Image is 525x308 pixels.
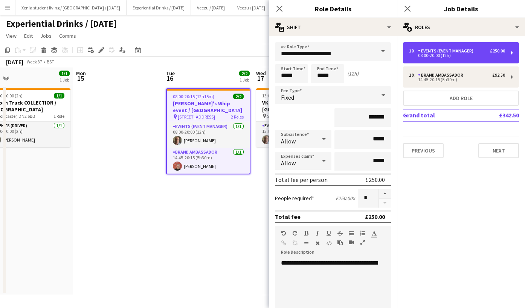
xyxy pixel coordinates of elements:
button: Redo [292,230,298,236]
button: HTML Code [326,240,331,246]
div: BST [47,59,54,65]
span: [STREET_ADDRESS] [178,114,215,120]
div: 08:00-20:00 (12h) [409,54,505,57]
button: Unordered List [349,230,354,236]
div: £250.00 [366,176,385,183]
span: 2 Roles [231,114,244,120]
div: Roles [397,18,525,36]
button: Veezu / [DATE] [231,0,272,15]
span: 2/2 [233,94,244,99]
span: 1 Role [53,113,64,119]
h3: Role Details [269,4,397,14]
button: Veezu / [DATE] [191,0,231,15]
button: Italic [315,230,320,236]
span: Allow [281,137,296,145]
span: 17 [255,74,266,83]
button: Add role [403,91,519,106]
button: Fullscreen [360,239,365,245]
button: Xenia student living / [GEOGRAPHIC_DATA] / [DATE] [15,0,127,15]
div: 1 Job [240,77,249,83]
div: [DATE] [6,58,23,66]
td: Grand total [403,109,474,121]
button: Experiential Drinks / [DATE] [127,0,191,15]
app-card-role: Events (Event Manager)1/113:00-14:00 (1h)[PERSON_NAME] [256,122,340,147]
span: Wed [256,70,266,77]
span: Week 37 [25,59,44,65]
button: Text Color [371,230,377,236]
span: Fixed [281,94,294,101]
span: View [6,32,17,39]
a: Comms [56,31,79,41]
span: 1/1 [59,71,70,76]
button: Increase [379,189,391,199]
h3: VK DELIVERY / [GEOGRAPHIC_DATA] [256,99,340,113]
button: Previous [403,143,444,158]
div: Shift [269,18,397,36]
button: Bold [304,230,309,236]
button: Strikethrough [337,230,343,236]
button: Ordered List [360,230,365,236]
label: People required [275,195,314,202]
div: Events (Event Manager) [418,48,476,54]
div: 1 Job [60,77,69,83]
a: Jobs [37,31,55,41]
span: 2/2 [239,71,250,76]
app-job-card: 08:00-20:15 (12h15m)2/2[PERSON_NAME]'s Whip event / [GEOGRAPHIC_DATA] [STREET_ADDRESS]2 RolesEven... [166,88,250,174]
span: Mon [76,70,86,77]
div: £250.00 x [336,195,355,202]
span: 13:00-14:00 (1h) [262,93,293,99]
button: Horizontal Line [304,240,309,246]
td: £342.50 [474,109,519,121]
span: 16 [165,74,175,83]
span: Allow [281,159,296,167]
span: 1/1 [54,93,64,99]
span: Jobs [40,32,52,39]
button: Next [478,143,519,158]
button: Undo [281,230,286,236]
h1: Experiential Drinks / [DATE] [6,18,117,29]
div: 1 x [409,48,418,54]
app-card-role: Brand Ambassador1/114:45-20:15 (5h30m)[PERSON_NAME] [167,148,250,174]
div: £92.50 [492,72,505,78]
div: 14:45-20:15 (5h30m) [409,78,505,82]
h3: Job Details [397,4,525,14]
div: £250.00 [490,48,505,54]
span: Tue [166,70,175,77]
div: Brand Ambassador [418,72,466,78]
div: (12h) [347,70,359,77]
span: Comms [59,32,76,39]
a: View [3,31,20,41]
button: Clear Formatting [315,240,320,246]
button: Insert video [349,239,354,245]
h3: [PERSON_NAME]'s Whip event / [GEOGRAPHIC_DATA] [167,100,250,114]
div: £250.00 [365,213,385,220]
button: Underline [326,230,331,236]
app-job-card: 13:00-14:00 (1h)1/1VK DELIVERY / [GEOGRAPHIC_DATA] Sheffield S1 4ES1 RoleEvents (Event Manager)1/... [256,88,340,147]
div: Total fee per person [275,176,328,183]
div: 1 x [409,72,418,78]
span: Edit [24,32,33,39]
a: Edit [21,31,36,41]
button: Paste as plain text [337,239,343,245]
span: 08:00-20:15 (12h15m) [173,94,214,99]
div: Total fee [275,213,301,220]
span: 15 [75,74,86,83]
span: Sheffield S1 4ES [267,113,297,119]
app-card-role: Events (Event Manager)1/108:00-20:00 (12h)[PERSON_NAME] [167,122,250,148]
